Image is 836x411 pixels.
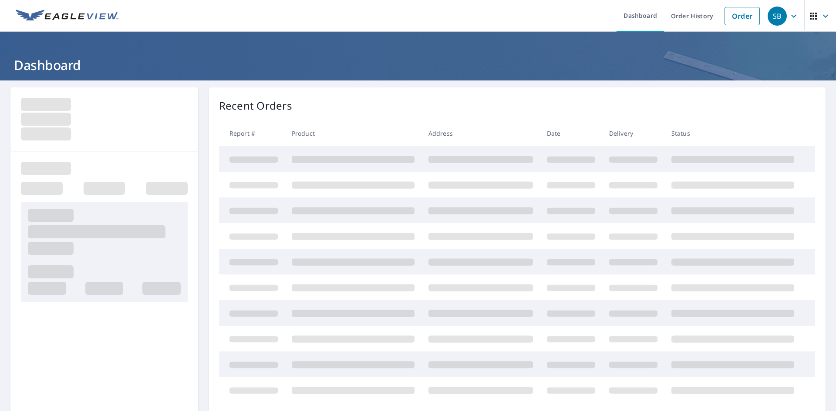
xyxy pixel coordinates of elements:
img: EV Logo [16,10,118,23]
p: Recent Orders [219,98,292,114]
th: Product [285,120,421,146]
h1: Dashboard [10,56,826,74]
th: Address [421,120,540,146]
th: Report # [219,120,285,146]
th: Date [540,120,602,146]
a: Order [725,7,760,25]
div: SB [768,7,787,26]
th: Status [664,120,801,146]
th: Delivery [602,120,664,146]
